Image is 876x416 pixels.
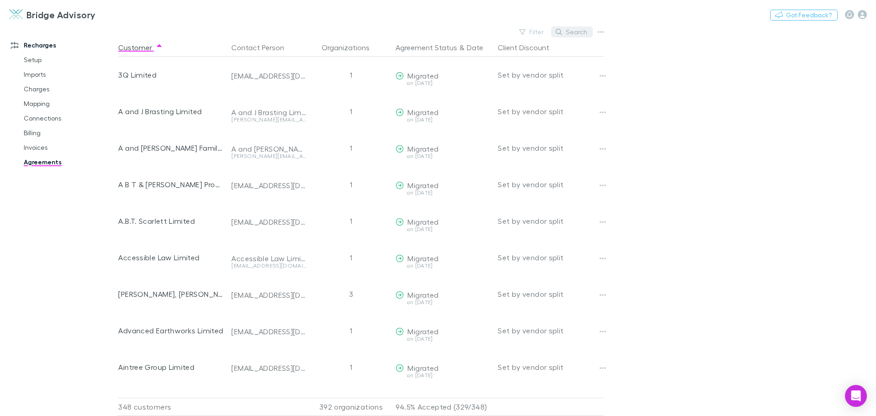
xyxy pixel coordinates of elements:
[231,327,306,336] div: [EMAIL_ADDRESS][DOMAIN_NAME]
[407,327,438,336] span: Migrated
[498,349,604,385] div: Set by vendor split
[15,155,123,169] a: Agreements
[118,276,224,312] div: [PERSON_NAME], [PERSON_NAME]
[770,10,838,21] button: Got Feedback?
[118,398,228,416] div: 348 customers
[2,38,123,53] a: Recharges
[15,140,123,155] a: Invoices
[515,26,549,37] button: Filter
[118,38,163,57] button: Customer
[310,312,392,349] div: 1
[396,80,490,86] div: on [DATE]
[396,38,457,57] button: Agreement Status
[498,276,604,312] div: Set by vendor split
[310,166,392,203] div: 1
[407,290,438,299] span: Migrated
[231,217,306,226] div: [EMAIL_ADDRESS][DOMAIN_NAME]
[551,26,593,37] button: Search
[231,254,306,263] div: Accessible Law Limited
[310,57,392,93] div: 1
[396,153,490,159] div: on [DATE]
[498,93,604,130] div: Set by vendor split
[231,117,306,122] div: [PERSON_NAME][EMAIL_ADDRESS][DOMAIN_NAME]
[310,239,392,276] div: 1
[231,263,306,269] div: [EMAIL_ADDRESS][DOMAIN_NAME]
[310,130,392,166] div: 1
[4,4,101,26] a: Bridge Advisory
[118,312,224,349] div: Advanced Earthworks Limited
[310,276,392,312] div: 3
[407,144,438,153] span: Migrated
[231,144,306,153] div: A and [PERSON_NAME] Family Trust
[498,38,560,57] button: Client Discount
[231,71,306,80] div: [EMAIL_ADDRESS][DOMAIN_NAME]
[118,130,224,166] div: A and [PERSON_NAME] Family Trust
[15,53,123,67] a: Setup
[396,117,490,122] div: on [DATE]
[310,349,392,385] div: 1
[118,166,224,203] div: A B T & [PERSON_NAME] Property Trust
[396,300,490,305] div: on [DATE]
[407,363,438,372] span: Migrated
[396,38,490,57] div: &
[498,57,604,93] div: Set by vendor split
[9,9,23,20] img: Bridge Advisory's Logo
[396,336,490,342] div: on [DATE]
[15,67,123,82] a: Imports
[118,203,224,239] div: A.B.T. Scarlett Limited
[118,349,224,385] div: Aintree Group Limited
[322,38,381,57] button: Organizations
[407,71,438,80] span: Migrated
[396,263,490,269] div: on [DATE]
[231,363,306,373] div: [EMAIL_ADDRESS][DOMAIN_NAME]
[15,82,123,96] a: Charges
[118,93,224,130] div: A and J Brasting Limited
[407,217,438,226] span: Migrated
[231,108,306,117] div: A and J Brasting Limited
[407,254,438,263] span: Migrated
[498,130,604,166] div: Set by vendor split
[310,203,392,239] div: 1
[231,38,295,57] button: Contact Person
[498,312,604,349] div: Set by vendor split
[498,166,604,203] div: Set by vendor split
[396,398,490,416] p: 94.5% Accepted (329/348)
[396,373,490,378] div: on [DATE]
[498,203,604,239] div: Set by vendor split
[396,190,490,195] div: on [DATE]
[310,398,392,416] div: 392 organizations
[231,290,306,300] div: [EMAIL_ADDRESS][DOMAIN_NAME]
[407,181,438,190] span: Migrated
[118,239,224,276] div: Accessible Law Limited
[231,181,306,190] div: [EMAIL_ADDRESS][DOMAIN_NAME]
[407,108,438,116] span: Migrated
[467,38,483,57] button: Date
[15,111,123,126] a: Connections
[845,385,867,407] div: Open Intercom Messenger
[26,9,96,20] h3: Bridge Advisory
[310,93,392,130] div: 1
[15,96,123,111] a: Mapping
[498,239,604,276] div: Set by vendor split
[118,57,224,93] div: 3Q Limited
[396,226,490,232] div: on [DATE]
[15,126,123,140] a: Billing
[231,153,306,159] div: [PERSON_NAME][EMAIL_ADDRESS][DOMAIN_NAME]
